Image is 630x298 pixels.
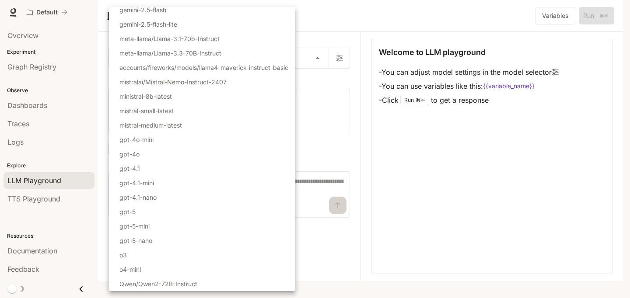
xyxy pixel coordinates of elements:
p: mistralai/Mistral-Nemo-Instruct-2407 [119,77,227,87]
p: meta-llama/Llama-3.1-70b-Instruct [119,34,220,43]
p: meta-llama/Llama-3.3-70B-Instruct [119,49,221,58]
p: gpt-4o-mini [119,135,154,144]
p: gpt-4o [119,149,140,159]
p: gpt-4.1-nano [119,193,157,202]
p: ministral-8b-latest [119,92,172,101]
p: gemini-2.5-flash [119,5,166,14]
p: gemini-2.5-flash-lite [119,20,177,29]
p: gpt-5 [119,207,136,216]
p: o3 [119,250,127,260]
p: gpt-5-mini [119,222,150,231]
p: gpt-4.1-mini [119,178,154,187]
p: gpt-5-nano [119,236,152,245]
p: accounts/fireworks/models/llama4-maverick-instruct-basic [119,63,288,72]
p: mistral-small-latest [119,106,174,115]
p: mistral-medium-latest [119,121,182,130]
p: Qwen/Qwen2-72B-Instruct [119,279,197,288]
p: gpt-4.1 [119,164,140,173]
p: o4-mini [119,265,141,274]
